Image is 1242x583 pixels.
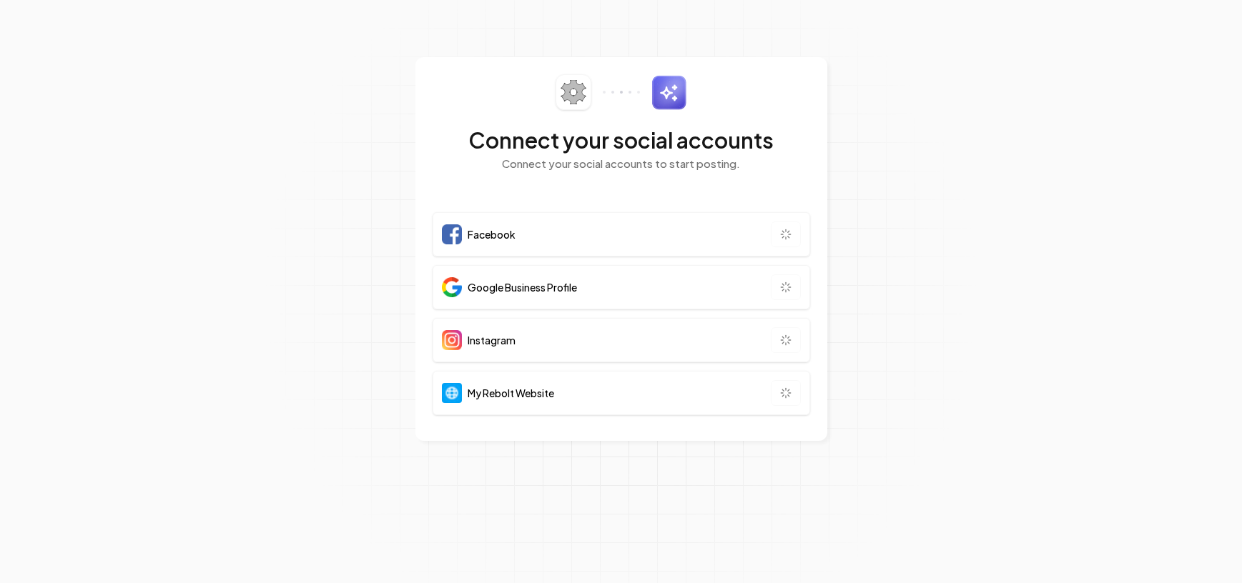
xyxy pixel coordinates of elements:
[442,330,462,350] img: Instagram
[468,280,577,294] span: Google Business Profile
[651,75,686,110] img: sparkles.svg
[468,227,516,241] span: Facebook
[468,333,516,347] span: Instagram
[442,224,462,244] img: Facebook
[603,91,640,94] img: connector-dots.svg
[433,156,810,172] p: Connect your social accounts to start posting.
[468,386,554,400] span: My Rebolt Website
[442,277,462,297] img: Google
[433,127,810,153] h2: Connect your social accounts
[442,383,462,403] img: Website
